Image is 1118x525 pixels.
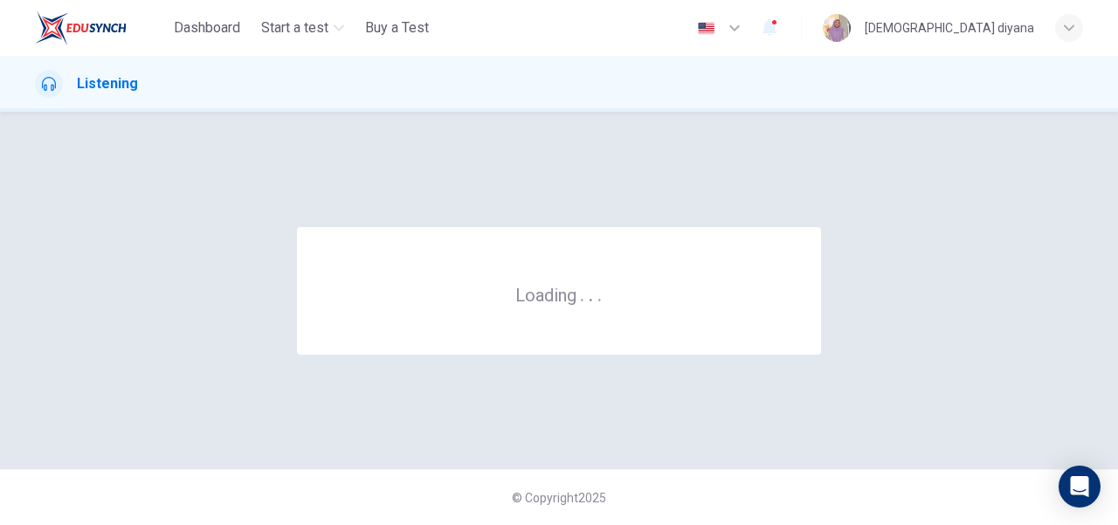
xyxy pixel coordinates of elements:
[597,279,603,307] h6: .
[174,17,240,38] span: Dashboard
[35,10,127,45] img: ELTC logo
[865,17,1034,38] div: [DEMOGRAPHIC_DATA] diyana
[167,12,247,44] button: Dashboard
[588,279,594,307] h6: .
[261,17,328,38] span: Start a test
[254,12,351,44] button: Start a test
[515,283,603,306] h6: Loading
[77,73,138,94] h1: Listening
[579,279,585,307] h6: .
[358,12,436,44] button: Buy a Test
[823,14,851,42] img: Profile picture
[35,10,167,45] a: ELTC logo
[1059,466,1101,508] div: Open Intercom Messenger
[512,491,606,505] span: © Copyright 2025
[365,17,429,38] span: Buy a Test
[695,22,717,35] img: en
